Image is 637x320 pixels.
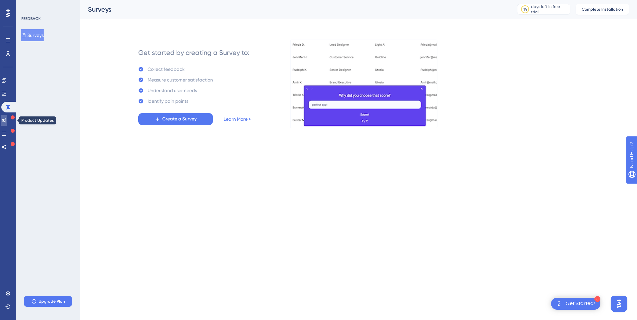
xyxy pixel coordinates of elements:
span: Create a Survey [162,115,197,123]
div: 14 [523,7,527,12]
img: b81bf5b5c10d0e3e90f664060979471a.gif [290,40,437,128]
div: Get started by creating a Survey to: [138,48,250,57]
div: Surveys [88,5,500,14]
iframe: UserGuiding AI Assistant Launcher [609,294,629,314]
button: Create a Survey [138,113,213,125]
span: Upgrade Plan [39,299,65,304]
span: Complete Installation [582,7,623,12]
div: Understand user needs [148,86,197,94]
div: Get Started! [566,300,595,307]
button: Surveys [21,29,44,41]
span: Need Help? [16,2,42,10]
a: Learn More > [224,115,251,123]
div: Measure customer satisfaction [148,76,213,84]
div: Collect feedback [148,65,185,73]
button: Complete Installation [576,4,629,15]
div: FEEDBACK [21,16,41,21]
div: Identify pain points [148,97,188,105]
img: launcher-image-alternative-text [555,300,563,308]
div: 3 [594,296,600,302]
div: Open Get Started! checklist, remaining modules: 3 [551,298,600,310]
div: days left in free trial [531,4,568,15]
button: Upgrade Plan [24,296,72,307]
